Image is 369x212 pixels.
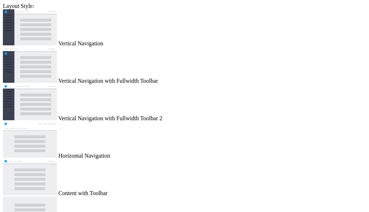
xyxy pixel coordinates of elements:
span: Horizontal Navigation [58,153,110,159]
img: vertical-nav-with-full-toolbar.jpg [3,47,57,83]
md-radio-button: Vertical Navigation [3,9,366,47]
md-radio-button: Vertical Navigation with Fullwidth Toolbar 2 [3,84,366,122]
md-radio-button: Vertical Navigation with Fullwidth Toolbar [3,47,366,84]
img: vertical-nav-with-full-toolbar-2.jpg [3,84,57,120]
img: horizontal-nav.jpg [3,122,57,158]
div: Layout Style: [3,3,366,9]
span: Content with Toolbar [58,190,107,196]
span: Vertical Navigation with Fullwidth Toolbar [58,78,158,84]
md-radio-button: Content with Toolbar [3,159,366,197]
img: content-with-toolbar.jpg [3,159,57,195]
md-radio-button: Horizontal Navigation [3,122,366,159]
span: Vertical Navigation [58,40,103,46]
img: vertical-nav.jpg [3,9,57,45]
span: Vertical Navigation with Fullwidth Toolbar 2 [58,115,163,121]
